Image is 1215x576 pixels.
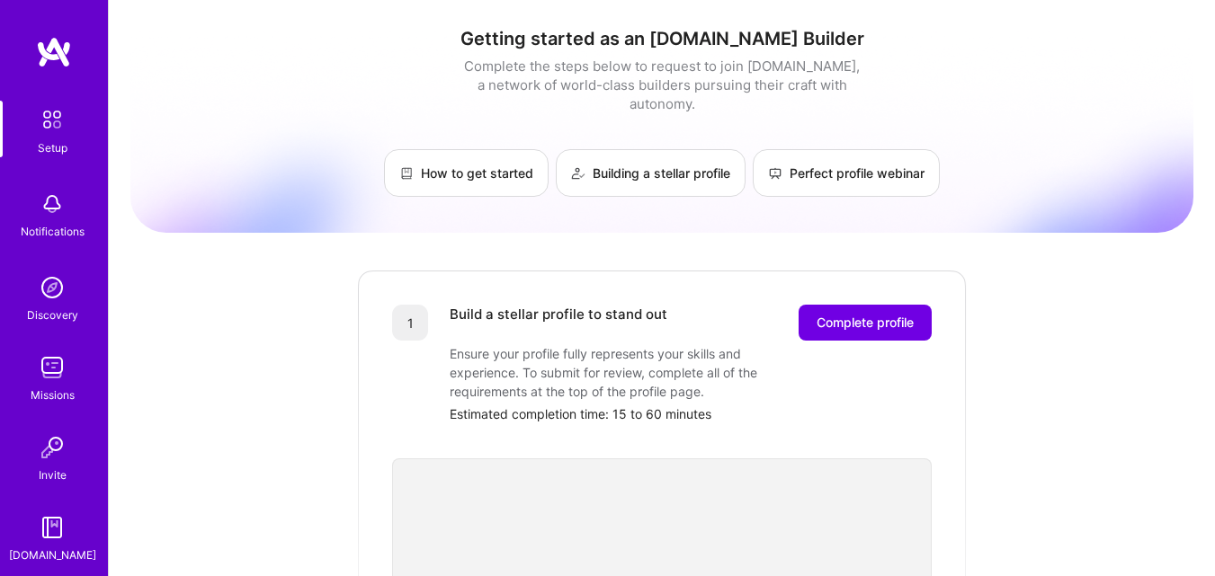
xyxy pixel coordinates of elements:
[392,305,428,341] div: 1
[768,166,782,181] img: Perfect profile webinar
[34,510,70,545] img: guide book
[817,314,914,332] span: Complete profile
[21,222,85,241] div: Notifications
[460,57,864,113] div: Complete the steps below to request to join [DOMAIN_NAME], a network of world-class builders purs...
[36,36,72,68] img: logo
[753,149,940,197] a: Perfect profile webinar
[130,28,1193,49] h1: Getting started as an [DOMAIN_NAME] Builder
[39,465,67,484] div: Invite
[38,138,67,157] div: Setup
[450,344,809,401] div: Ensure your profile fully represents your skills and experience. To submit for review, complete a...
[450,404,932,423] div: Estimated completion time: 15 to 60 minutes
[34,270,70,306] img: discovery
[384,149,549,197] a: How to get started
[34,186,70,222] img: bell
[27,306,78,324] div: Discovery
[450,305,667,341] div: Build a stellar profile to stand out
[31,385,75,404] div: Missions
[34,430,70,465] img: Invite
[9,545,96,564] div: [DOMAIN_NAME]
[33,101,71,138] img: setup
[799,305,932,341] button: Complete profile
[34,350,70,385] img: teamwork
[556,149,746,197] a: Building a stellar profile
[571,166,585,181] img: Building a stellar profile
[399,166,414,181] img: How to get started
